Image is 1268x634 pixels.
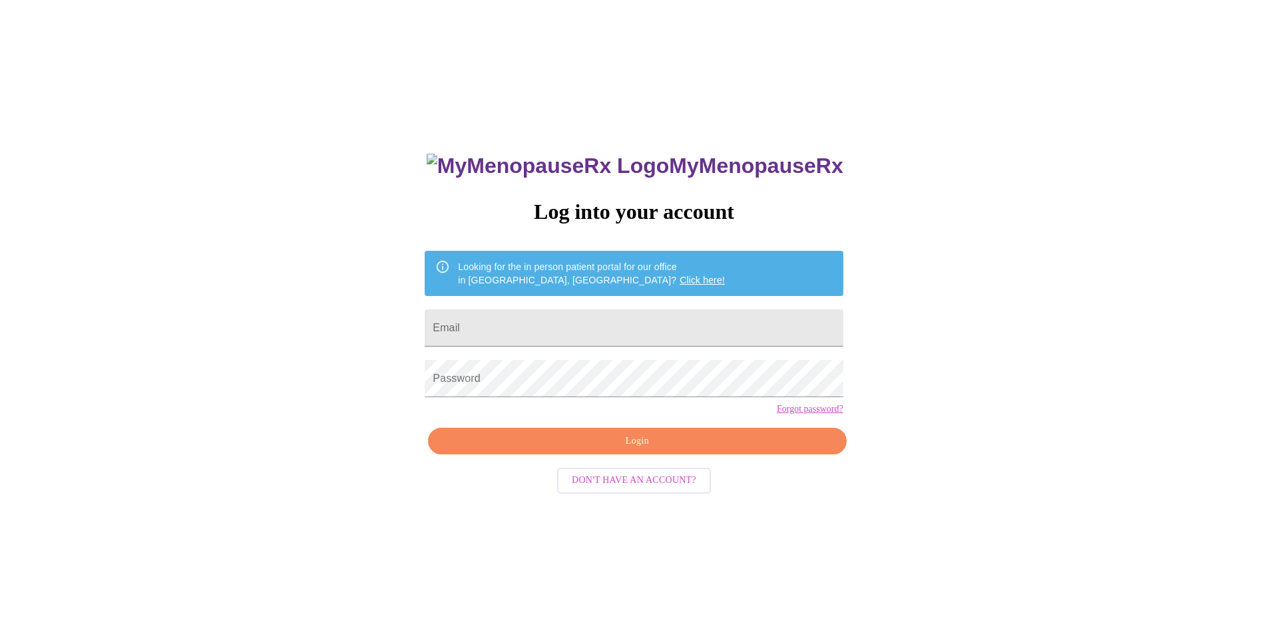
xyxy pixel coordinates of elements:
button: Login [428,428,846,455]
a: Don't have an account? [554,474,714,485]
h3: MyMenopauseRx [427,154,843,178]
button: Don't have an account? [557,468,711,494]
div: Looking for the in person patient portal for our office in [GEOGRAPHIC_DATA], [GEOGRAPHIC_DATA]? [458,255,725,292]
a: Forgot password? [777,404,843,414]
span: Don't have an account? [572,472,696,489]
span: Login [443,433,831,450]
a: Click here! [680,275,725,285]
h3: Log into your account [425,200,843,224]
img: MyMenopauseRx Logo [427,154,669,178]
